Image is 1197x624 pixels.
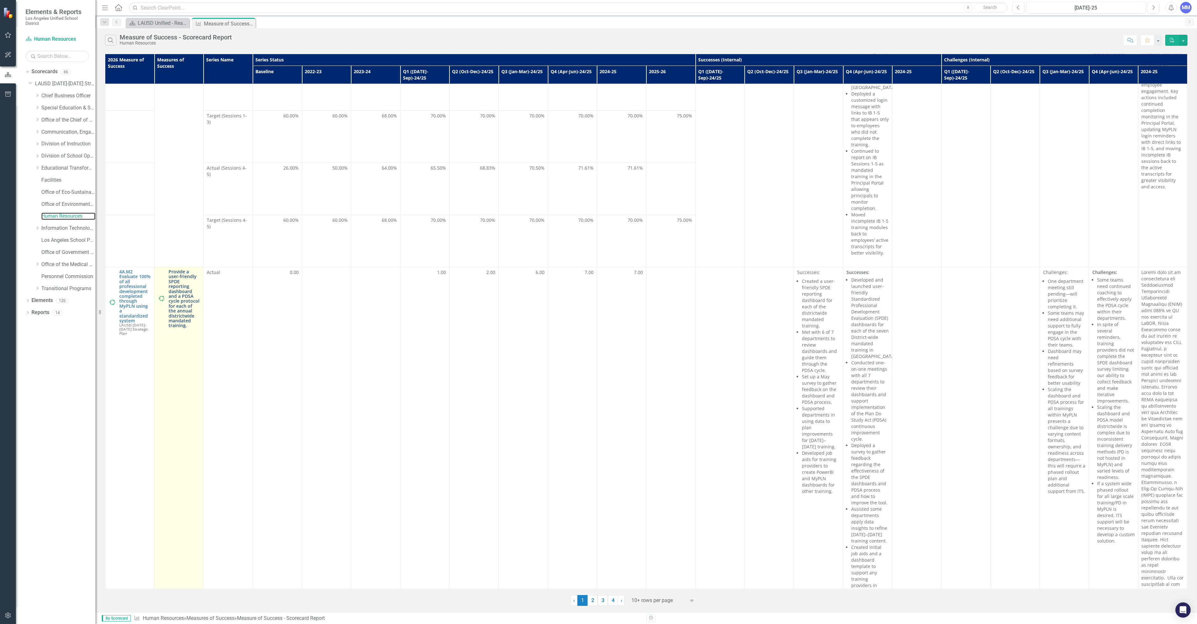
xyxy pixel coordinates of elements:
td: Double-Click to Edit [253,215,302,267]
a: Human Resources [25,36,89,43]
a: LAUSD Unified - Ready for the World [127,19,188,27]
span: 60.00% [283,113,299,119]
td: Double-Click to Edit [302,215,351,267]
li: If a system wide phased rollout for all large scale training/PD in MyPLN is desired, ITS support ... [1097,480,1135,544]
td: Double-Click to Edit [646,215,695,267]
input: Search ClearPoint... [129,2,1008,13]
div: Human Resources [120,41,232,46]
span: 1.00 [437,269,446,276]
span: 0.00 [290,269,299,276]
td: Double-Click to Edit [302,110,351,163]
a: Communication, Engagement & Collaboration [41,129,95,136]
td: Double-Click to Edit [302,163,351,215]
td: Double-Click to Edit [204,110,253,163]
span: Target (Sessions 4-5) [207,217,249,230]
span: 70.00% [480,217,495,223]
td: Double-Click to Edit [449,110,499,163]
td: Double-Click to Edit [204,267,253,620]
td: Double-Click to Edit [302,267,351,620]
span: 1 [577,595,588,606]
td: Double-Click to Edit [400,215,449,267]
td: Double-Click to Edit [597,110,646,163]
div: Measure of Success - Scorecard Report [237,615,325,621]
span: Actual (Sessions 4-5) [207,165,249,178]
a: Chief Business Officer [41,92,95,100]
a: Educational Transformation Office [41,165,95,172]
p: Some teams may need additional support to fully engage in the PDSA cycle with their teams. [1048,310,1086,348]
p: Challenges: [1043,269,1086,277]
td: Double-Click to Edit [253,163,302,215]
a: Provide a user-friendly SPDE reporting dashboard and a PDSA cycle protocol for each of the annual... [169,269,200,328]
div: Measure of Success - Scorecard Report [204,20,254,28]
a: Office of Environmental Health and Safety [41,201,95,208]
a: Information Technology Services [41,225,95,232]
td: Double-Click to Edit [597,215,646,267]
span: 70.00% [529,217,545,223]
button: [DATE]-25 [1026,2,1146,13]
td: Double-Click to Edit [400,267,449,620]
span: 60.00% [283,217,299,223]
span: Developed job aids for training providers to create PowerBI and MyPLN dashboards for other training. [802,450,836,494]
span: 75.00% [677,113,692,119]
span: 26.00% [283,165,299,171]
td: Double-Click to Edit [400,110,449,163]
td: Double-Click to Edit [548,110,597,163]
img: ClearPoint Strategy [3,7,15,19]
td: Double-Click to Edit [646,267,695,620]
span: 60.00% [332,217,348,223]
a: Reports [31,309,49,316]
span: › [621,597,622,603]
span: 70.50% [529,165,545,171]
div: 66 [61,69,71,74]
a: Measures of Success [186,615,234,621]
li: In spite of several reminders, training providers did not complete the SPDE dashboard survey limi... [1097,321,1135,404]
div: [DATE]-25 [1028,4,1144,12]
span: 50.00% [332,165,348,171]
td: Double-Click to Edit [253,110,302,163]
span: 64.00% [382,165,397,171]
span: 70.00% [628,217,643,223]
span: By Scorecard [102,615,131,621]
p: Successes: [797,269,840,277]
span: 68.00% [382,217,397,223]
span: 2.00 [486,269,495,276]
span: 71.61% [578,165,594,171]
td: Double-Click to Edit [204,215,253,267]
span: 68.83% [480,165,495,171]
li: Deployed a survey to gather feedback regarding the effectiveness of the SPDE dashboards and PDSA ... [851,442,889,506]
a: 3 [598,595,608,606]
span: 60.00% [332,113,348,119]
small: Los Angeles Unified School District [25,16,89,26]
span: 7.00 [634,269,643,276]
span: ‹ [573,597,575,603]
li: Scaling the dashboard and PDSA model districtwide is complex due to inconsistent training deliver... [1097,404,1135,480]
span: 6.00 [536,269,545,276]
td: Double-Click to Edit [548,215,597,267]
td: Double-Click to Edit [253,267,302,620]
span: 70.00% [578,113,594,119]
span: Elements & Reports [25,8,89,16]
span: Actual [207,269,249,276]
span: Target (Sessions 1-3) [207,113,249,125]
p: Dashboard may need refinements based on survey feedback for better usability [1048,348,1086,386]
p: Scaling the dashboard and PDSA process for all trainings within MyPLN presents a challenge due to... [1048,386,1086,494]
span: Search [983,5,997,10]
a: Facilities [41,177,95,184]
li: Deployed a customized login message with links to IB 1-5 that appears only to employees who did n... [851,91,889,148]
span: 70.00% [578,217,594,223]
td: Double-Click to Edit [351,267,400,620]
a: Special Education & Specialized Programs [41,104,95,112]
img: In Progress [108,298,116,306]
td: Double-Click to Edit [646,163,695,215]
div: » » [134,615,642,622]
a: Office of the Medical Director [41,261,95,268]
div: LAUSD Unified - Ready for the World [138,19,188,27]
td: Double-Click to Edit [351,163,400,215]
a: Los Angeles School Police [41,237,95,244]
a: 2 [588,595,598,606]
li: Developed and launched user-friendly Standardized Professional Development Evaluation (SPDE) dash... [851,277,889,360]
a: Transitional Programs [41,285,95,292]
a: Human Resources [143,615,184,621]
td: Double-Click to Edit [499,267,548,620]
p: One department meeting still pending—will prioritize completing it. [1048,278,1086,310]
